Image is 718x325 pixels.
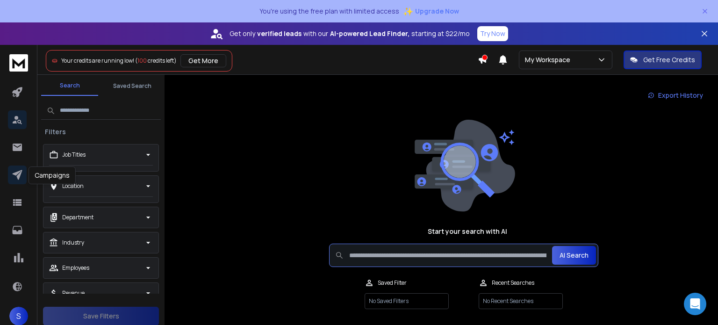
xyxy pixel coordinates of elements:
span: ✨ [403,5,413,18]
button: ✨Upgrade Now [403,2,459,21]
button: Try Now [477,26,508,41]
strong: AI-powered Lead Finder, [330,29,409,38]
p: You're using the free plan with limited access [259,7,399,16]
span: Upgrade Now [415,7,459,16]
button: Search [41,76,98,96]
p: Department [62,214,93,221]
p: Revenue [62,289,85,297]
button: Get Free Credits [624,51,702,69]
p: Get only with our starting at $22/mo [230,29,470,38]
p: Get Free Credits [643,55,695,65]
span: Your credits are running low! [61,57,134,65]
button: AI Search [552,246,596,265]
span: ( credits left) [135,57,177,65]
h3: Filters [41,127,70,137]
img: logo [9,54,28,72]
p: Industry [62,239,84,246]
h1: Start your search with AI [428,227,507,236]
a: Export History [640,86,711,105]
button: Get More [180,54,226,67]
p: My Workspace [525,55,574,65]
span: 100 [137,57,147,65]
p: Location [62,182,84,190]
p: Employees [62,264,89,272]
img: image [412,120,515,212]
div: Campaigns [29,166,76,184]
p: Recent Searches [492,279,534,287]
p: Saved Filter [378,279,407,287]
strong: verified leads [257,29,302,38]
p: Job Titles [62,151,86,159]
p: No Recent Searches [479,293,563,309]
p: No Saved Filters [365,293,449,309]
div: Open Intercom Messenger [684,293,706,315]
p: Try Now [480,29,505,38]
button: Saved Search [104,77,161,95]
